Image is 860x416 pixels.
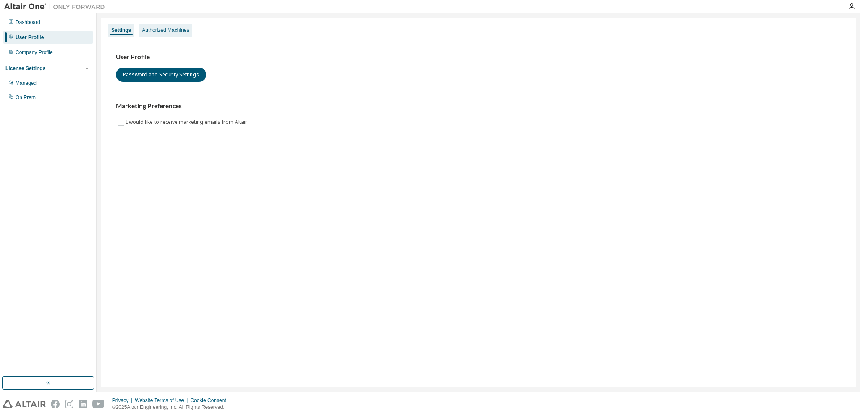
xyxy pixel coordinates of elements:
[126,117,249,127] label: I would like to receive marketing emails from Altair
[5,65,45,72] div: License Settings
[92,400,105,408] img: youtube.svg
[3,400,46,408] img: altair_logo.svg
[116,68,206,82] button: Password and Security Settings
[116,53,841,61] h3: User Profile
[16,94,36,101] div: On Prem
[111,27,131,34] div: Settings
[79,400,87,408] img: linkedin.svg
[190,397,231,404] div: Cookie Consent
[51,400,60,408] img: facebook.svg
[16,49,53,56] div: Company Profile
[65,400,73,408] img: instagram.svg
[116,102,841,110] h3: Marketing Preferences
[16,19,40,26] div: Dashboard
[142,27,189,34] div: Authorized Machines
[112,397,135,404] div: Privacy
[16,34,44,41] div: User Profile
[112,404,231,411] p: © 2025 Altair Engineering, Inc. All Rights Reserved.
[4,3,109,11] img: Altair One
[16,80,37,86] div: Managed
[135,397,190,404] div: Website Terms of Use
